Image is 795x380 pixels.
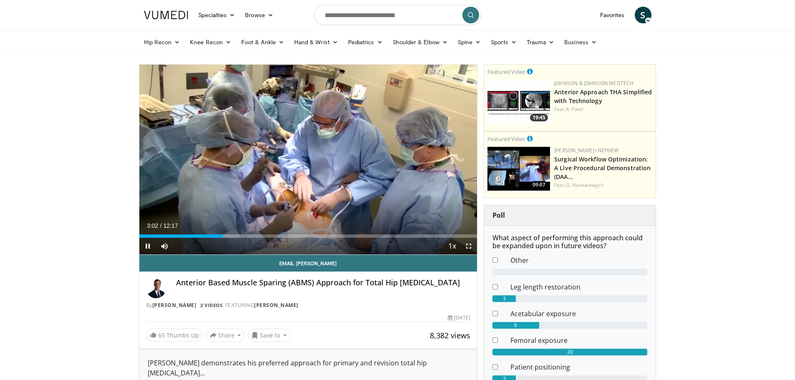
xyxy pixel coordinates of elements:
[343,34,388,50] a: Pediatrics
[289,34,343,50] a: Hand & Wrist
[176,278,471,287] h4: Anterior Based Muscle Sparing (ABMS) Approach for Total Hip [MEDICAL_DATA]
[487,80,550,123] img: 06bb1c17-1231-4454-8f12-6191b0b3b81a.150x105_q85_crop-smart_upscale.jpg
[504,309,654,319] dd: Acetabular exposure
[139,34,185,50] a: Hip Recon
[314,5,481,25] input: Search topics, interventions
[23,48,29,55] img: tab_domain_overview_orange.svg
[206,329,245,342] button: Share
[92,49,141,55] div: Keywords by Traffic
[160,222,162,229] span: /
[453,34,486,50] a: Spine
[554,106,652,113] div: Feat.
[32,49,75,55] div: Domain Overview
[566,181,603,189] a: G. Haidukewych
[146,302,471,309] div: By FEATURING
[554,88,652,105] a: Anterior Approach THA Simplified with Technology
[486,34,522,50] a: Sports
[554,80,633,87] a: Johnson & Johnson MedTech
[139,255,477,272] a: Email [PERSON_NAME]
[240,7,278,23] a: Browse
[492,211,505,220] strong: Poll
[492,322,539,329] div: 6
[559,34,602,50] a: Business
[163,222,178,229] span: 12:17
[430,330,470,340] span: 8,382 views
[444,238,460,254] button: Playback Rate
[146,278,166,298] img: Avatar
[635,7,651,23] a: S
[554,155,651,181] a: Surgical Workflow Optimization: A Live Procedural Demonstration (DAA…
[492,234,647,250] h6: What aspect of performing this approach could be expanded upon in future videos?
[23,13,41,20] div: v 4.0.25
[248,329,290,342] button: Save to
[530,114,548,121] span: 19:45
[139,65,477,255] video-js: Video Player
[554,181,652,189] div: Feat.
[487,80,550,123] a: 19:45
[566,106,584,113] a: A. Patel
[504,362,654,372] dd: Patient positioning
[487,135,525,143] small: Featured Video
[492,295,516,302] div: 3
[504,282,654,292] dd: Leg length restoration
[492,349,647,355] div: 20
[147,222,158,229] span: 3:02
[83,48,90,55] img: tab_keywords_by_traffic_grey.svg
[193,7,240,23] a: Specialties
[254,302,298,309] a: [PERSON_NAME]
[152,302,197,309] a: [PERSON_NAME]
[595,7,630,23] a: Favorites
[522,34,560,50] a: Trauma
[388,34,453,50] a: Shoulder & Elbow
[504,255,654,265] dd: Other
[487,147,550,191] img: bcfc90b5-8c69-4b20-afee-af4c0acaf118.150x105_q85_crop-smart_upscale.jpg
[530,181,548,189] span: 09:07
[185,34,236,50] a: Knee Recon
[487,68,525,75] small: Featured Video
[236,34,289,50] a: Foot & Ankle
[198,302,225,309] a: 2 Videos
[156,238,173,254] button: Mute
[448,314,470,322] div: [DATE]
[554,147,618,154] a: [PERSON_NAME]+Nephew
[139,234,477,238] div: Progress Bar
[139,238,156,254] button: Pause
[22,22,92,28] div: Domain: [DOMAIN_NAME]
[504,335,654,345] dd: Femoral exposure
[144,11,188,19] img: VuMedi Logo
[158,331,165,339] span: 65
[13,22,20,28] img: website_grey.svg
[13,13,20,20] img: logo_orange.svg
[146,329,203,342] a: 65 Thumbs Up
[460,238,477,254] button: Fullscreen
[487,147,550,191] a: 09:07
